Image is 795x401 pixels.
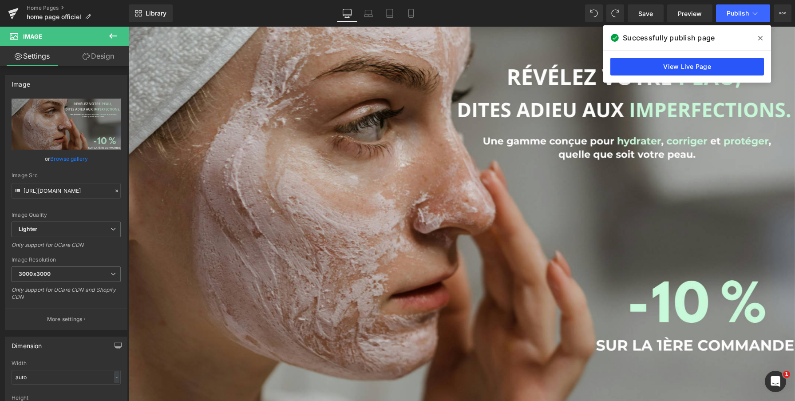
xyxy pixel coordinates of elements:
[12,257,121,263] div: Image Resolution
[19,270,51,277] b: 3000x3000
[27,13,81,20] span: home page officiel
[12,360,121,366] div: Width
[765,371,786,392] iframe: Intercom live chat
[12,183,121,199] input: Link
[12,154,121,163] div: or
[19,226,37,232] b: Lighter
[12,286,121,306] div: Only support for UCare CDN and Shopify CDN
[610,58,764,75] a: View Live Page
[12,242,121,254] div: Only support for UCare CDN
[129,4,173,22] a: New Library
[47,315,83,323] p: More settings
[716,4,770,22] button: Publish
[12,395,121,401] div: Height
[23,33,42,40] span: Image
[146,9,166,17] span: Library
[358,4,379,22] a: Laptop
[114,371,119,383] div: -
[585,4,603,22] button: Undo
[678,9,702,18] span: Preview
[66,46,131,66] a: Design
[5,309,127,330] button: More settings
[400,4,422,22] a: Mobile
[379,4,400,22] a: Tablet
[638,9,653,18] span: Save
[27,4,129,12] a: Home Pages
[50,151,88,167] a: Browse gallery
[12,172,121,179] div: Image Src
[727,10,749,17] span: Publish
[774,4,791,22] button: More
[336,4,358,22] a: Desktop
[606,4,624,22] button: Redo
[667,4,712,22] a: Preview
[12,75,30,88] div: Image
[12,212,121,218] div: Image Quality
[12,337,42,349] div: Dimension
[12,370,121,385] input: auto
[783,371,790,378] span: 1
[623,32,715,43] span: Successfully publish page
